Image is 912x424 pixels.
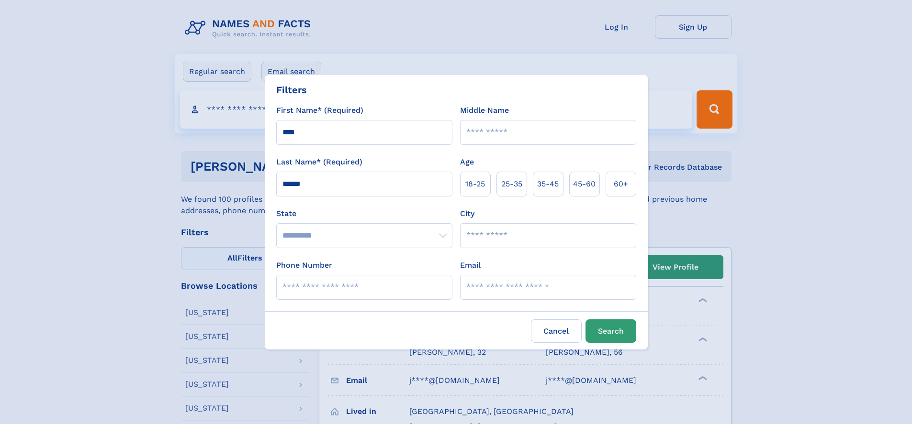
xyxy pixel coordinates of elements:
[537,178,559,190] span: 35‑45
[276,105,363,116] label: First Name* (Required)
[460,156,474,168] label: Age
[276,83,307,97] div: Filters
[614,178,628,190] span: 60+
[276,208,452,219] label: State
[501,178,522,190] span: 25‑35
[460,260,481,271] label: Email
[276,260,332,271] label: Phone Number
[585,319,636,343] button: Search
[460,208,474,219] label: City
[573,178,596,190] span: 45‑60
[531,319,582,343] label: Cancel
[276,156,362,168] label: Last Name* (Required)
[465,178,485,190] span: 18‑25
[460,105,509,116] label: Middle Name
